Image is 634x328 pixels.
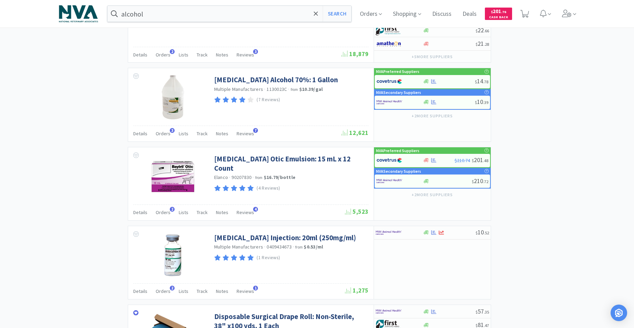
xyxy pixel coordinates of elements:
[133,52,147,58] span: Details
[485,4,512,23] a: $201.76Cash Back
[197,209,208,215] span: Track
[216,288,228,294] span: Notes
[483,100,488,105] span: . 39
[475,77,488,85] span: 14
[611,305,627,321] div: Open Intercom Messenger
[295,245,303,250] span: from
[216,209,228,215] span: Notes
[293,244,294,250] span: ·
[267,86,287,92] span: 1130023C
[342,129,368,137] span: 12,621
[376,306,402,317] img: f6b2451649754179b5b4e0c70c3f7cb0_2.png
[483,158,488,163] span: . 48
[376,147,419,154] p: NVA Preferred Suppliers
[376,89,421,96] p: NVA Secondary Suppliers
[476,42,478,47] span: $
[156,209,170,215] span: Orders
[255,175,263,180] span: from
[376,76,402,87] img: 77fca1acd8b6420a9015268ca798ef17_1.png
[476,228,489,236] span: 10
[197,288,208,294] span: Track
[476,307,489,315] span: 57
[483,79,488,84] span: . 78
[170,128,175,133] span: 3
[170,286,175,290] span: 2
[214,75,338,84] a: [MEDICAL_DATA] Alcohol 70%: 1 Gallon
[376,176,402,186] img: f6b2451649754179b5b4e0c70c3f7cb0_2.png
[476,26,489,34] span: 22
[252,174,254,180] span: ·
[257,185,280,192] p: (4 Reviews)
[483,179,488,184] span: . 72
[475,98,488,106] span: 10
[267,244,292,250] span: 0409434673
[170,207,175,212] span: 2
[484,230,489,235] span: . 52
[304,244,323,250] strong: $0.53 / ml
[476,309,478,315] span: $
[376,25,402,35] img: 67d67680309e4a0bb49a5ff0391dcc42_6.png
[491,10,493,14] span: $
[237,130,254,137] span: Reviews
[501,10,506,14] span: . 76
[475,79,477,84] span: $
[299,86,323,92] strong: $10.39 / gal
[476,28,478,33] span: $
[216,52,228,58] span: Notes
[197,52,208,58] span: Track
[237,52,254,58] span: Reviews
[484,323,489,328] span: . 47
[429,11,454,17] a: Discuss
[475,100,477,105] span: $
[472,156,488,164] span: 201
[179,130,188,137] span: Lists
[455,157,470,163] span: $210.74
[345,208,368,215] span: 5,523
[376,228,402,238] img: f6b2451649754179b5b4e0c70c3f7cb0_2.png
[484,28,489,33] span: . 66
[214,244,263,250] a: Multiple Manufacturers
[476,230,478,235] span: $
[484,309,489,315] span: . 35
[55,2,102,26] img: 63c5bf86fc7e40bdb3a5250099754568_2.png
[472,177,488,185] span: 210
[107,6,352,22] input: Search by item, sku, manufacturer, ingredient, size...
[229,174,230,180] span: ·
[156,130,170,137] span: Orders
[214,233,356,242] a: [MEDICAL_DATA] Injection: 20ml (250mg/ml)
[257,254,280,262] p: (1 Reviews)
[460,11,479,17] a: Deals
[237,288,254,294] span: Reviews
[237,209,254,215] span: Reviews
[376,155,402,166] img: 77fca1acd8b6420a9015268ca798ef17_1.png
[214,86,263,92] a: Multiple Manufacturers
[288,86,289,92] span: ·
[133,130,147,137] span: Details
[214,154,367,173] a: [MEDICAL_DATA] Otic Emulsion: 15 mL x 12 Count
[472,158,474,163] span: $
[345,286,368,294] span: 1,275
[179,288,188,294] span: Lists
[476,323,478,328] span: $
[150,154,195,199] img: dee62b95651a4159ab789638eefa9995_416196.jpeg
[376,97,402,107] img: f6b2451649754179b5b4e0c70c3f7cb0_2.png
[484,42,489,47] span: . 28
[476,40,489,47] span: 21
[408,190,456,200] button: +2more suppliers
[179,52,188,58] span: Lists
[472,179,474,184] span: $
[408,111,456,121] button: +2more suppliers
[264,86,266,92] span: ·
[179,209,188,215] span: Lists
[214,174,228,180] a: Elanco
[156,288,170,294] span: Orders
[376,39,402,49] img: 3331a67d23dc422aa21b1ec98afbf632_11.png
[264,244,266,250] span: ·
[253,128,258,133] span: 7
[491,8,506,14] span: 201
[253,207,258,212] span: 4
[376,68,419,75] p: NVA Preferred Suppliers
[253,49,258,54] span: 3
[264,174,295,180] strong: $16.79 / bottle
[170,49,175,54] span: 2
